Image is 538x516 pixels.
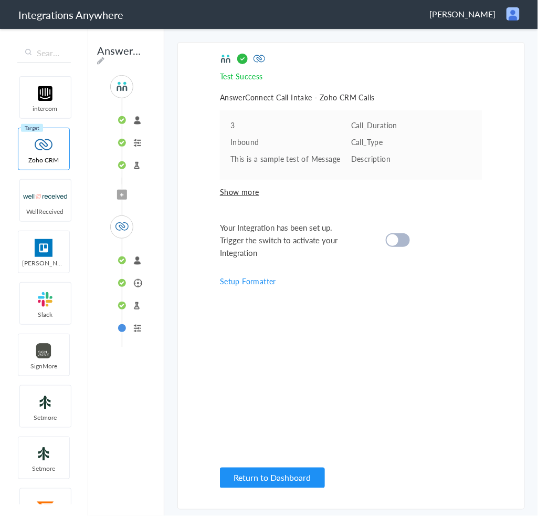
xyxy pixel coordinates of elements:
img: slack-logo.svg [23,291,68,308]
span: Setmore [18,465,69,473]
span: [PERSON_NAME] [18,259,69,267]
a: Setup Formatter [220,276,276,286]
pre: 3 [230,120,351,130]
pre: Inbound [230,137,351,147]
p: Call_Duration [351,120,472,130]
img: user.png [507,7,520,20]
p: Test Success [220,71,482,81]
h1: Integrations Anywhere [18,7,123,22]
img: trello.png [22,239,66,257]
span: Your Integration has been set up. Trigger the switch to activate your Integration [220,221,356,259]
img: setmoreNew.jpg [22,445,66,463]
img: answerconnect-logo.svg [115,80,129,93]
img: zoho-logo.svg [115,220,129,233]
pre: This is a sample test of Message [230,153,351,164]
img: intercom-logo.svg [23,85,68,102]
img: wr-logo.svg [23,188,68,205]
span: Slack [20,310,71,319]
span: SignMore [18,362,69,370]
h5: AnswerConnect Call Intake - Zoho CRM Calls [220,92,482,102]
p: Description [351,153,472,164]
span: Setmore [20,413,71,422]
button: Return to Dashboard [220,468,325,488]
span: Zoho CRM [18,156,69,164]
img: target [254,53,265,65]
span: intercom [20,104,71,113]
img: zoho-logo.svg [22,136,66,154]
img: setmoreNew.jpg [23,394,68,411]
p: Call_Type [351,137,472,147]
span: [PERSON_NAME] [429,8,496,20]
img: signmore-logo.png [22,342,66,360]
span: Show more [220,187,482,197]
input: Search... [17,43,71,63]
img: source [220,53,231,65]
img: serviceforge-icon.png [23,497,68,514]
span: WellReceived [20,207,71,216]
